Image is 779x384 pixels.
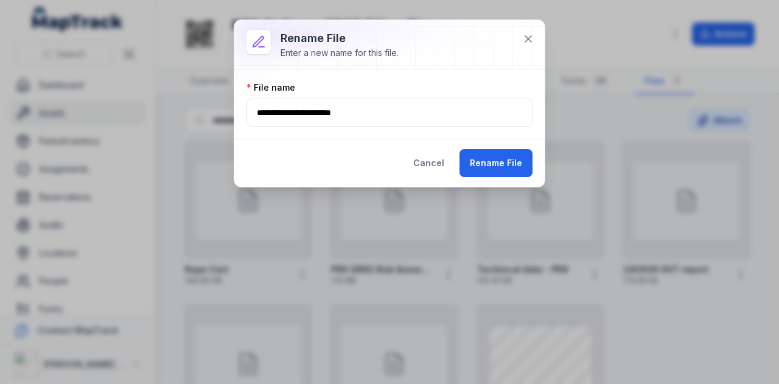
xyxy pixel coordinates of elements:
h3: Rename file [281,30,399,47]
label: File name [246,82,295,94]
input: :r7:-form-item-label [246,99,533,127]
button: Cancel [403,149,455,177]
button: Rename File [459,149,533,177]
div: Enter a new name for this file. [281,47,399,59]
